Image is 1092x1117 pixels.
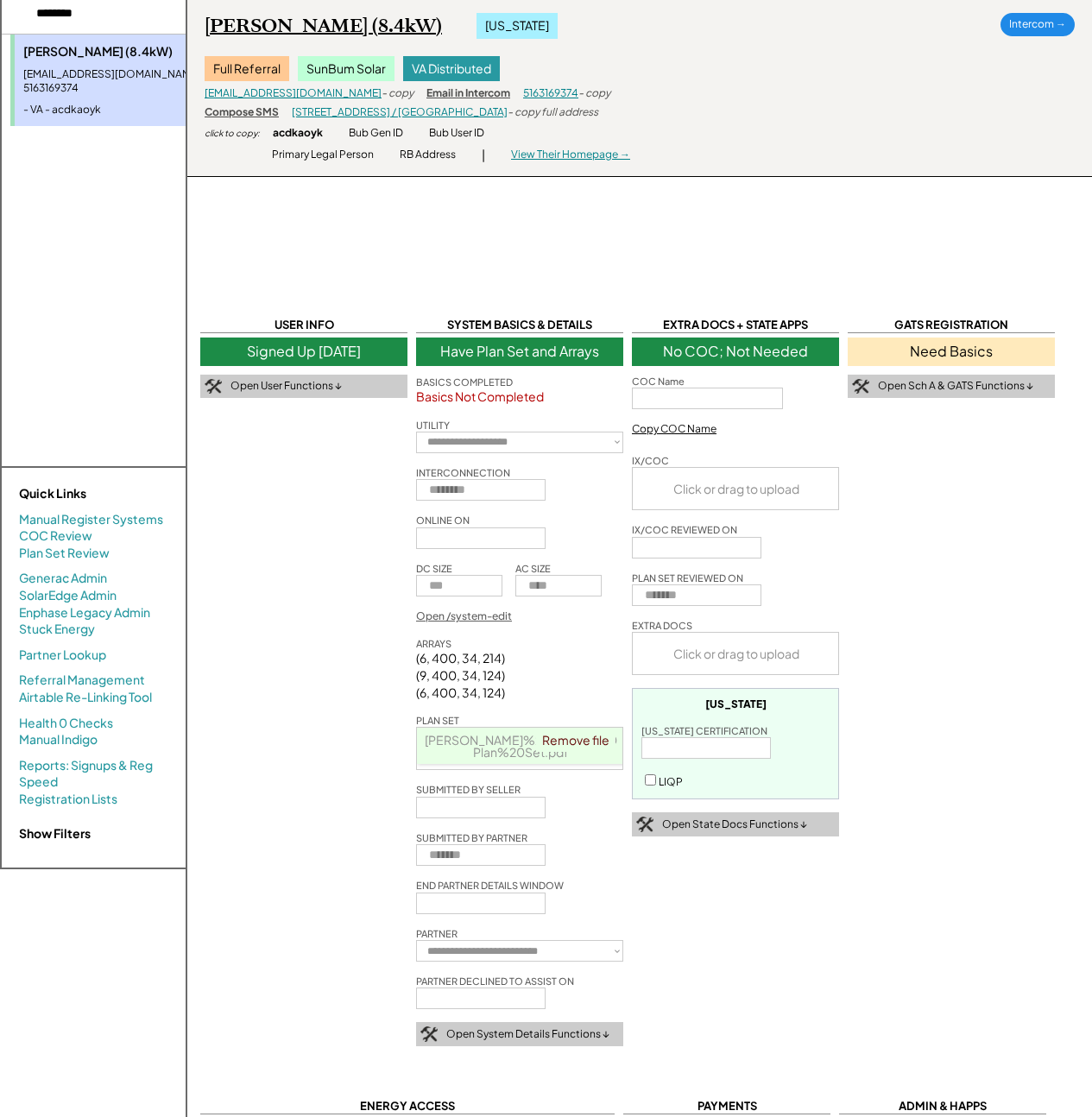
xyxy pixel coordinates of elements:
[523,86,578,99] a: 5163169374
[19,689,152,706] a: Airtable Re-Linking Tool
[19,545,110,562] a: Plan Set Review
[636,817,653,832] img: tool-icon.png
[349,126,403,141] div: Bub Gen ID
[659,775,683,788] label: LIQP
[416,975,574,988] div: PARTNER DECLINED TO ASSIST ON
[416,562,452,575] div: DC SIZE
[205,105,279,120] div: Compose SMS
[416,783,521,796] div: SUBMITTED BY SELLER
[446,1027,609,1042] div: Open System Details Functions ↓
[515,562,551,575] div: AC SIZE
[632,571,743,584] div: PLAN SET REVIEWED ON
[429,126,484,141] div: Bub User ID
[633,468,840,509] div: Click or drag to upload
[19,485,192,502] div: Quick Links
[19,825,91,841] strong: Show Filters
[400,148,456,162] div: RB Address
[416,317,623,333] div: SYSTEM BASICS & DETAILS
[848,338,1055,365] div: Need Basics
[511,148,630,162] div: View Their Homepage →
[632,375,685,388] div: COC Name
[23,67,235,97] div: [EMAIL_ADDRESS][DOMAIN_NAME] - 5163169374
[578,86,610,101] div: - copy
[632,619,692,632] div: EXTRA DOCS
[19,527,92,545] a: COC Review
[705,697,767,711] div: [US_STATE]
[292,105,508,118] a: [STREET_ADDRESS] / [GEOGRAPHIC_DATA]
[19,570,107,587] a: Generac Admin
[416,831,527,844] div: SUBMITTED BY PARTNER
[536,728,615,752] a: Remove file
[19,757,168,791] a: Reports: Signups & Reg Speed
[205,127,260,139] div: click to copy:
[416,338,623,365] div: Have Plan Set and Arrays
[416,388,623,406] div: Basics Not Completed
[19,715,113,732] a: Health 0 Checks
[878,379,1033,394] div: Open Sch A & GATS Functions ↓
[416,927,458,940] div: PARTNER
[416,514,470,527] div: ONLINE ON
[19,587,117,604] a: SolarEdge Admin
[1000,13,1075,36] div: Intercom →
[23,43,235,60] div: [PERSON_NAME] (8.4kW)
[632,523,737,536] div: IX/COC REVIEWED ON
[416,375,513,388] div: BASICS COMPLETED
[641,724,767,737] div: [US_STATE] CERTIFICATION
[19,511,163,528] a: Manual Register Systems
[416,637,451,650] div: ARRAYS
[19,672,145,689] a: Referral Management
[19,647,106,664] a: Partner Lookup
[633,633,840,674] div: Click or drag to upload
[416,466,510,479] div: INTERCONNECTION
[273,126,323,141] div: acdkaoyk
[482,147,485,164] div: |
[19,621,95,638] a: Stuck Energy
[272,148,374,162] div: Primary Legal Person
[416,609,512,624] div: Open /system-edit
[23,103,235,117] div: - VA - acdkaoyk
[848,317,1055,333] div: GATS REGISTRATION
[632,454,669,467] div: IX/COC
[508,105,598,120] div: - copy full address
[19,731,98,748] a: Manual Indigo
[426,86,510,101] div: Email in Intercom
[298,56,395,82] div: SunBum Solar
[205,56,289,82] div: Full Referral
[632,338,839,365] div: No COC; Not Needed
[200,317,407,333] div: USER INFO
[852,379,869,394] img: tool-icon.png
[205,14,442,38] div: [PERSON_NAME] (8.4kW)
[839,1098,1046,1114] div: ADMIN & HAPPS
[420,1026,438,1042] img: tool-icon.png
[632,422,716,437] div: Copy COC Name
[230,379,342,394] div: Open User Functions ↓
[200,1098,615,1114] div: ENERGY ACCESS
[632,317,839,333] div: EXTRA DOCS + STATE APPS
[416,650,505,701] div: (6, 400, 34, 214) (9, 400, 34, 124) (6, 400, 34, 124)
[200,338,407,365] div: Signed Up [DATE]
[19,791,117,808] a: Registration Lists
[416,714,459,727] div: PLAN SET
[205,86,382,99] a: [EMAIL_ADDRESS][DOMAIN_NAME]
[403,56,500,82] div: VA Distributed
[416,419,450,432] div: UTILITY
[623,1098,830,1114] div: PAYMENTS
[662,817,807,832] div: Open State Docs Functions ↓
[382,86,413,101] div: - copy
[205,379,222,394] img: tool-icon.png
[416,879,564,892] div: END PARTNER DETAILS WINDOW
[19,604,150,622] a: Enphase Legacy Admin
[425,732,617,760] a: [PERSON_NAME]%20Liggeri%20Plan%20Set.pdf
[477,13,558,39] div: [US_STATE]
